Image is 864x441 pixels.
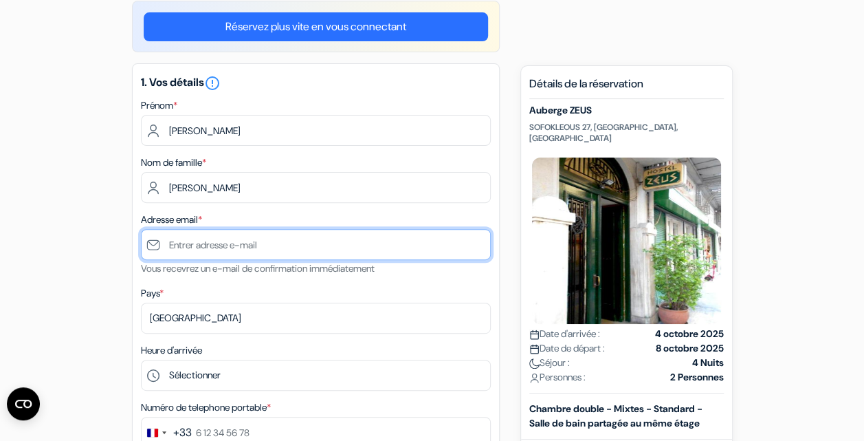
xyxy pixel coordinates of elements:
[7,387,40,420] button: Ouvrir le widget CMP
[529,358,540,369] img: moon.svg
[656,341,724,356] strong: 8 octobre 2025
[529,330,540,340] img: calendar.svg
[529,122,724,144] p: SOFOKLEOUS 27, [GEOGRAPHIC_DATA], [GEOGRAPHIC_DATA]
[670,370,724,385] strong: 2 Personnes
[141,229,491,260] input: Entrer adresse e-mail
[529,344,540,354] img: calendar.svg
[529,370,586,385] span: Personnes :
[141,262,375,275] small: Vous recevrez un e-mail de confirmation immédiatement
[529,327,600,341] span: Date d'arrivée :
[529,105,724,116] h5: Auberge ZEUS
[141,75,491,92] h5: 1. Vos détails
[655,327,724,341] strong: 4 octobre 2025
[529,341,605,356] span: Date de départ :
[141,400,271,415] label: Numéro de telephone portable
[141,172,491,203] input: Entrer le nom de famille
[692,356,724,370] strong: 4 Nuits
[144,12,488,41] a: Réservez plus vite en vous connectant
[529,356,570,370] span: Séjour :
[204,75,221,89] a: error_outline
[141,286,164,301] label: Pays
[529,402,702,429] b: Chambre double - Mixtes - Standard - Salle de bain partagée au même étage
[141,155,206,170] label: Nom de famille
[141,98,177,113] label: Prénom
[173,424,192,441] div: +33
[204,75,221,92] i: error_outline
[141,343,202,358] label: Heure d'arrivée
[529,373,540,383] img: user_icon.svg
[141,213,202,227] label: Adresse email
[141,115,491,146] input: Entrez votre prénom
[529,77,724,99] h5: Détails de la réservation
